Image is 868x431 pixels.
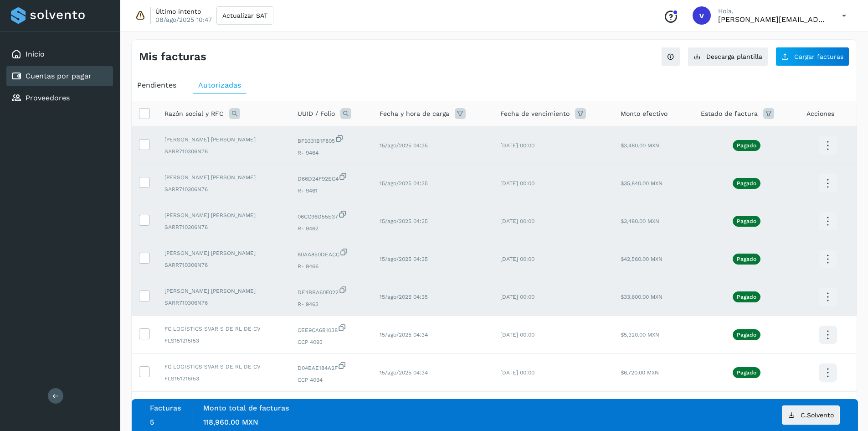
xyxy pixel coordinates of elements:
span: [PERSON_NAME] [PERSON_NAME] [164,173,283,182]
span: [DATE] 00:00 [500,369,534,376]
span: [DATE] 00:00 [500,218,534,224]
span: 80AA850DEACC [298,248,365,259]
span: Acciones [806,109,834,119]
span: $42,560.00 MXN [621,256,663,262]
span: R- 9462 [298,224,365,233]
span: 15/ago/2025 04:35 [380,256,428,262]
label: Monto total de facturas [203,404,289,412]
button: Descarga plantilla [688,47,768,66]
span: CEE9CA6B1038 [298,323,365,334]
span: R- 9461 [298,187,365,195]
span: R- 9466 [298,262,365,270]
span: [DATE] 00:00 [500,256,534,262]
div: Cuentas por pagar [6,66,113,86]
span: CCP 4093 [298,338,365,346]
span: $33,600.00 MXN [621,294,663,300]
span: R- 9464 [298,149,365,157]
span: DE4BBA60F022 [298,286,365,296]
p: Pagado [737,218,756,224]
span: FLS151215I53 [164,374,283,383]
span: $5,320.00 MXN [621,332,659,338]
span: 15/ago/2025 04:34 [380,369,428,376]
span: Estado de factura [701,109,758,119]
span: FC LOGISTICS SVAR S DE RL DE CV [164,325,283,333]
label: Facturas [150,404,181,412]
span: FC LOGISTICS SVAR S DE RL DE CV [164,363,283,371]
button: Cargar facturas [776,47,849,66]
span: SARR710306N76 [164,223,283,231]
span: Pendientes [137,81,176,89]
a: Inicio [26,50,45,58]
span: [PERSON_NAME] [PERSON_NAME] [164,211,283,219]
span: [DATE] 00:00 [500,294,534,300]
span: BF9331B1F805 [298,134,365,145]
span: CCP 4094 [298,376,365,384]
button: Actualizar SAT [216,6,273,25]
span: 15/ago/2025 04:35 [380,180,428,187]
p: Pagado [737,256,756,262]
span: $6,720.00 MXN [621,369,659,376]
span: 15/ago/2025 04:35 [380,142,428,149]
button: C.Solvento [782,405,840,425]
p: Pagado [737,180,756,187]
span: D66D24F92EC4 [298,172,365,183]
span: Descarga plantilla [706,53,762,60]
span: SARR710306N76 [164,185,283,193]
span: [PERSON_NAME] [PERSON_NAME] [164,287,283,295]
span: [PERSON_NAME] [PERSON_NAME] [164,249,283,257]
span: Razón social y RFC [164,109,224,119]
span: 5 [150,418,154,426]
h4: Mis facturas [139,50,206,63]
div: Inicio [6,44,113,64]
span: Fecha y hora de carga [380,109,449,119]
span: R- 9463 [298,300,365,308]
span: FLS151215I53 [164,337,283,345]
a: Proveedores [26,93,70,102]
p: 08/ago/2025 10:47 [155,16,212,24]
span: 15/ago/2025 04:35 [380,294,428,300]
span: 15/ago/2025 04:34 [380,332,428,338]
span: 15/ago/2025 04:35 [380,218,428,224]
span: Monto efectivo [621,109,668,119]
span: Cargar facturas [794,53,843,60]
p: Último intento [155,7,201,16]
span: Autorizadas [198,81,241,89]
span: $3,480.00 MXN [621,142,659,149]
div: Proveedores [6,88,113,108]
p: Pagado [737,294,756,300]
span: [PERSON_NAME] [PERSON_NAME] [164,135,283,144]
span: 118,960.00 MXN [203,418,258,426]
a: Cuentas por pagar [26,72,92,80]
p: victor.romero@fidum.com.mx [718,15,827,24]
span: SARR710306N76 [164,147,283,156]
p: Hola, [718,7,827,15]
span: C.Solvento [801,412,834,418]
span: [DATE] 00:00 [500,142,534,149]
span: [DATE] 00:00 [500,180,534,187]
span: 06CC96D55E37 [298,210,365,221]
span: UUID / Folio [298,109,335,119]
span: Actualizar SAT [222,12,267,19]
span: $3,480.00 MXN [621,218,659,224]
span: SARR710306N76 [164,299,283,307]
p: Pagado [737,369,756,376]
span: $35,840.00 MXN [621,180,663,187]
p: Pagado [737,332,756,338]
span: D04EAE184A2F [298,361,365,372]
span: [DATE] 00:00 [500,332,534,338]
p: Pagado [737,142,756,149]
span: SARR710306N76 [164,261,283,269]
span: Fecha de vencimiento [500,109,570,119]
